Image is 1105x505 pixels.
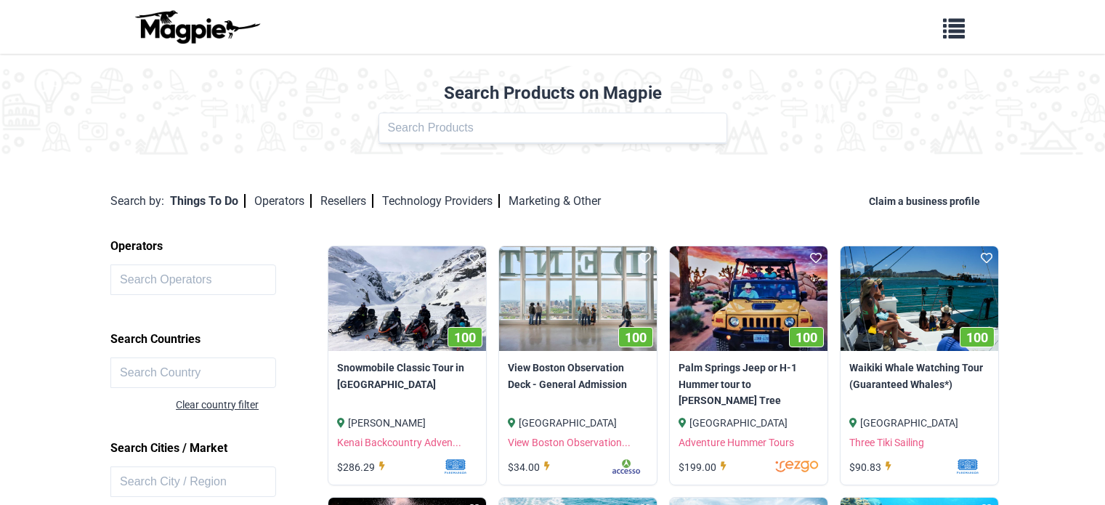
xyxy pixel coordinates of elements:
[509,194,601,208] a: Marketing & Other
[328,246,486,352] a: 100
[849,437,924,448] a: Three Tiki Sailing
[337,459,389,475] div: $286.29
[254,194,312,208] a: Operators
[625,330,647,345] span: 100
[176,397,331,413] div: Clear country filter
[849,459,896,475] div: $90.83
[841,246,998,352] a: 100
[110,357,276,388] input: Search Country
[170,194,246,208] a: Things To Do
[849,360,989,392] a: Waikiki Whale Watching Tour (Guaranteed Whales*)
[110,436,331,461] h2: Search Cities / Market
[379,113,727,143] input: Search Products
[849,415,989,431] div: [GEOGRAPHIC_DATA]
[337,360,477,392] a: Snowmobile Classic Tour in [GEOGRAPHIC_DATA]
[110,327,331,352] h2: Search Countries
[499,246,657,352] a: 100
[131,9,262,44] img: logo-ab69f6fb50320c5b225c76a69d11143b.png
[670,246,827,352] a: 100
[508,437,631,448] a: View Boston Observation...
[508,360,648,392] a: View Boston Observation Deck - General Admission
[841,246,998,352] img: Waikiki Whale Watching Tour (Guaranteed Whales*) image
[670,246,827,352] img: Palm Springs Jeep or H-1 Hummer tour to Joshua Tree image
[508,459,554,475] div: $34.00
[869,195,986,207] a: Claim a business profile
[320,194,373,208] a: Resellers
[679,437,794,448] a: Adventure Hummer Tours
[910,459,989,474] img: mf1jrhtrrkrdcsvakxwt.svg
[337,437,461,448] a: Kenai Backcountry Adven...
[679,415,819,431] div: [GEOGRAPHIC_DATA]
[110,264,276,295] input: Search Operators
[568,459,648,474] img: rfmmbjnnyrazl4oou2zc.svg
[796,330,817,345] span: 100
[337,415,477,431] div: [PERSON_NAME]
[328,246,486,352] img: Snowmobile Classic Tour in Kenai Fjords National Park image
[739,459,819,474] img: jnlrevnfoudwrkxojroq.svg
[499,246,657,352] img: View Boston Observation Deck - General Admission image
[397,459,477,474] img: mf1jrhtrrkrdcsvakxwt.svg
[9,83,1096,104] h2: Search Products on Magpie
[110,234,331,259] h2: Operators
[382,194,500,208] a: Technology Providers
[454,330,476,345] span: 100
[110,192,164,211] div: Search by:
[679,459,731,475] div: $199.00
[508,415,648,431] div: [GEOGRAPHIC_DATA]
[966,330,988,345] span: 100
[679,360,819,408] a: Palm Springs Jeep or H-1 Hummer tour to [PERSON_NAME] Tree
[110,466,276,497] input: Search City / Region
